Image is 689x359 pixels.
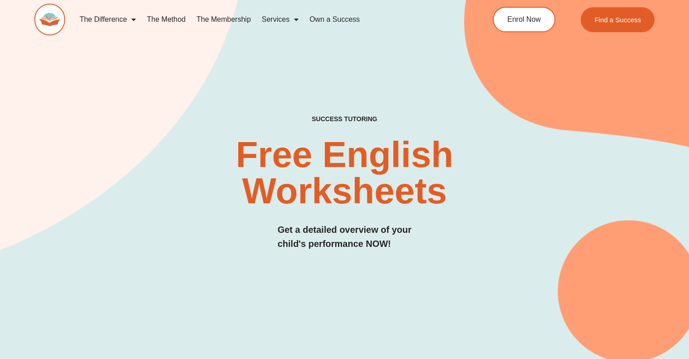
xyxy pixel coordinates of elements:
h2: Free English Worksheets​ [140,137,549,209]
a: The Method [141,9,191,30]
a: The Difference [74,9,142,30]
span: Find a Success [594,16,641,23]
nav: Menu [74,9,458,30]
a: Enrol Now [493,7,555,32]
a: Own a Success [304,9,365,30]
span: Enrol Now [507,16,541,23]
h3: Get a detailed overview of your child's performance NOW! [278,223,412,251]
a: The Membership [191,9,256,30]
h4: SUCCESS TUTORING​ [253,115,436,123]
a: Services [256,9,304,30]
a: Find a Success [581,7,655,32]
